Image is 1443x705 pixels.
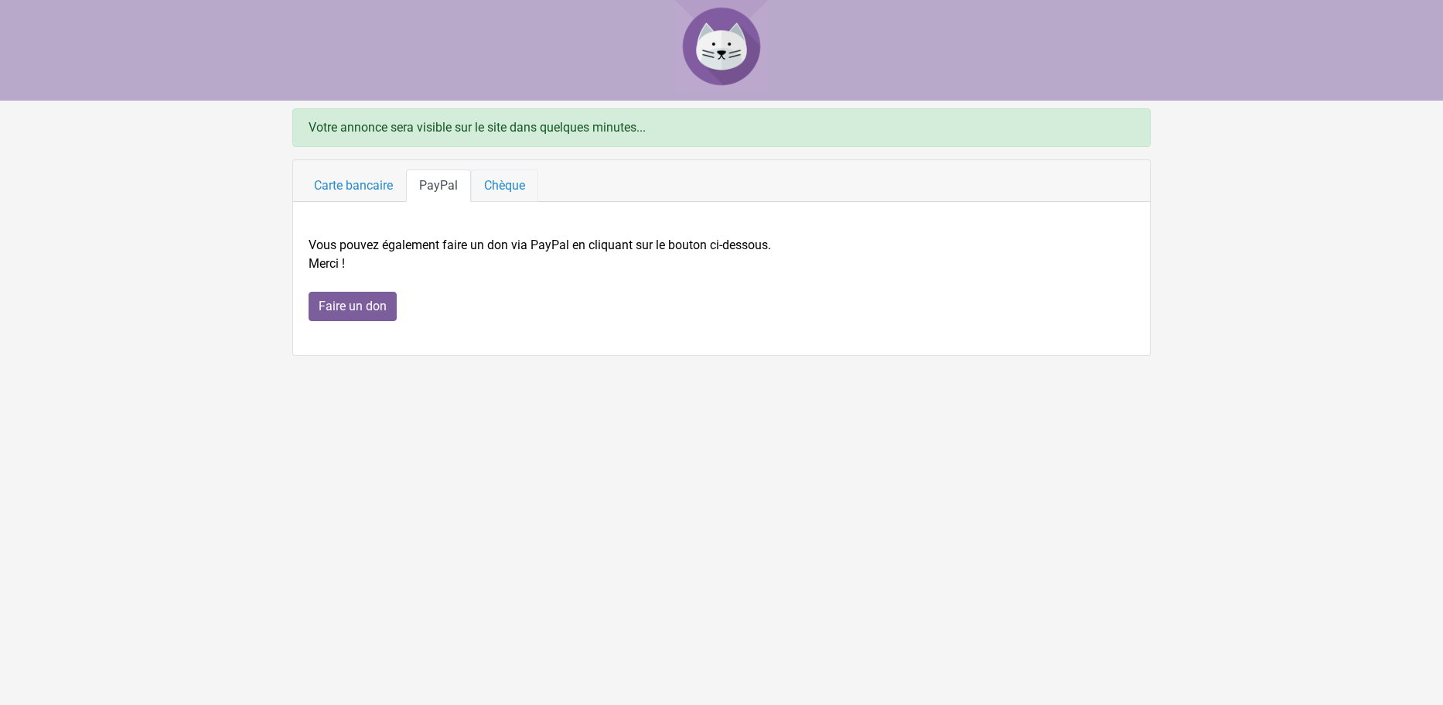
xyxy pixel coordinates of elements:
[406,169,471,202] a: PayPal
[292,108,1151,147] div: Votre annonce sera visible sur le site dans quelques minutes...
[309,236,1134,273] p: Vous pouvez également faire un don via PayPal en cliquant sur le bouton ci-dessous. Merci !
[301,169,406,202] a: Carte bancaire
[471,169,538,202] a: Chèque
[309,292,397,321] input: Faire un don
